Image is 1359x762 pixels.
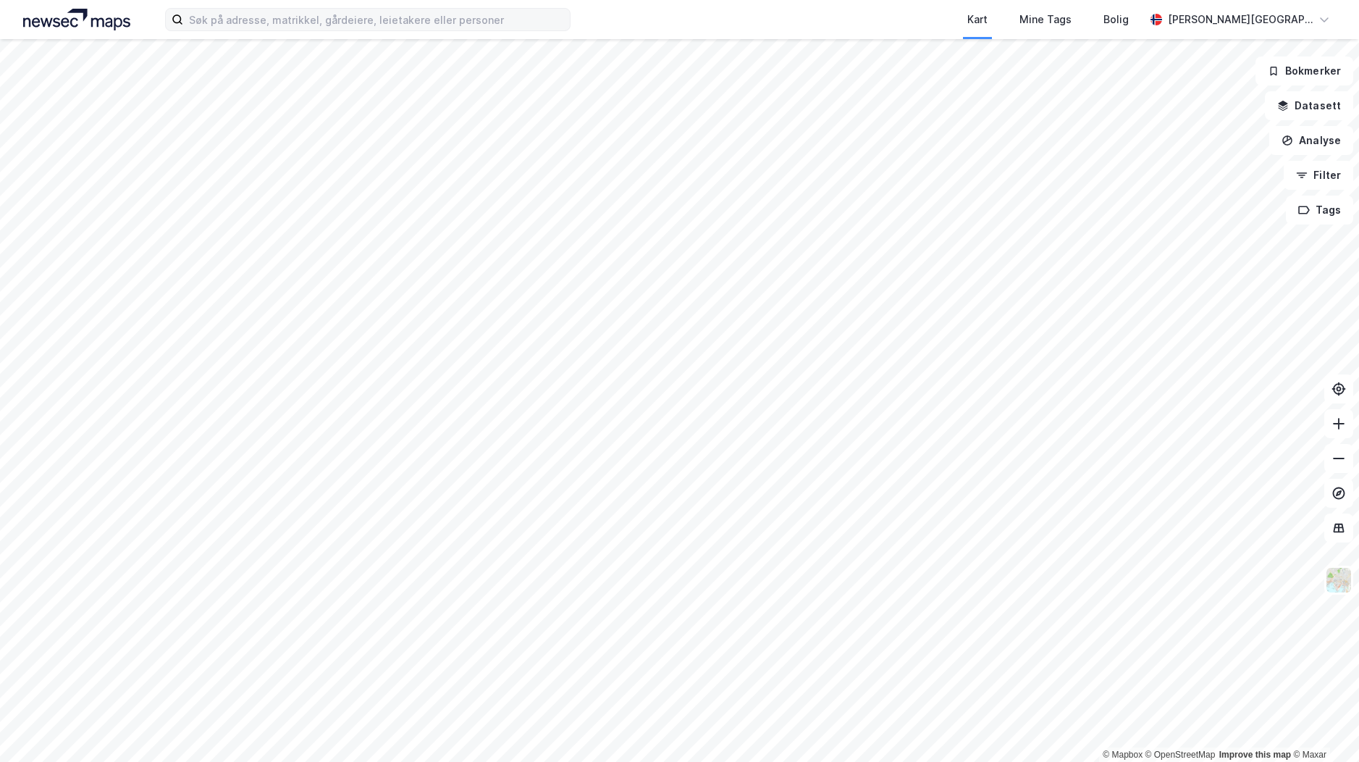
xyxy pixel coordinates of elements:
[1103,11,1129,28] div: Bolig
[1287,692,1359,762] iframe: Chat Widget
[23,9,130,30] img: logo.a4113a55bc3d86da70a041830d287a7e.svg
[1287,692,1359,762] div: Kontrollprogram for chat
[183,9,570,30] input: Søk på adresse, matrikkel, gårdeiere, leietakere eller personer
[967,11,988,28] div: Kart
[1168,11,1313,28] div: [PERSON_NAME][GEOGRAPHIC_DATA]
[1019,11,1072,28] div: Mine Tags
